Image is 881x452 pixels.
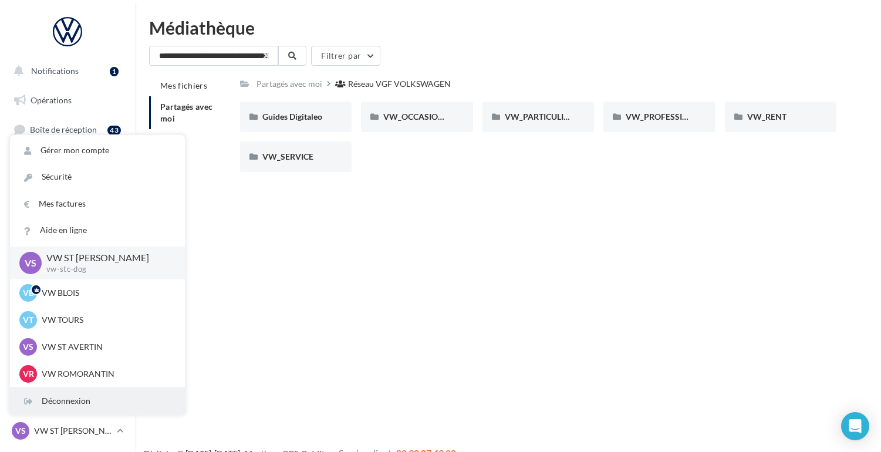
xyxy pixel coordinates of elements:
[262,151,313,161] span: VW_SERVICE
[107,126,121,135] div: 43
[25,256,36,269] span: VS
[46,264,166,275] p: vw-stc-dog
[311,46,380,66] button: Filtrer par
[23,314,33,326] span: VT
[149,19,867,36] div: Médiathèque
[7,205,128,230] a: Contacts
[7,264,128,289] a: Calendrier
[42,314,171,326] p: VW TOURS
[160,102,213,123] span: Partagés avec moi
[7,59,123,83] button: Notifications 1
[160,80,207,90] span: Mes fichiers
[626,112,715,122] span: VW_PROFESSIONNELS
[7,293,128,328] a: PLV et print personnalisable
[505,112,578,122] span: VW_PARTICULIERS
[42,341,171,353] p: VW ST AVERTIN
[23,287,34,299] span: VB
[348,78,451,90] div: Réseau VGF VOLKSWAGEN
[23,368,34,380] span: VR
[9,420,126,442] a: VS VW ST [PERSON_NAME]
[7,117,128,142] a: Boîte de réception43
[10,388,185,414] div: Déconnexion
[383,112,498,122] span: VW_OCCASIONS_GARANTIES
[7,332,128,367] a: Campagnes DataOnDemand
[46,251,166,265] p: VW ST [PERSON_NAME]
[7,147,128,172] a: Visibilité en ligne
[747,112,787,122] span: VW_RENT
[10,137,185,164] a: Gérer mon compte
[10,191,185,217] a: Mes factures
[23,341,33,353] span: VS
[10,217,185,244] a: Aide en ligne
[7,88,128,113] a: Opérations
[42,368,171,380] p: VW ROMORANTIN
[110,67,119,76] div: 1
[15,425,26,437] span: VS
[256,78,322,90] div: Partagés avec moi
[841,412,869,440] div: Open Intercom Messenger
[30,124,97,134] span: Boîte de réception
[7,235,128,259] a: Médiathèque
[262,112,322,122] span: Guides Digitaleo
[31,95,72,105] span: Opérations
[31,66,79,76] span: Notifications
[42,287,171,299] p: VW BLOIS
[10,164,185,190] a: Sécurité
[7,177,128,201] a: Campagnes
[34,425,112,437] p: VW ST [PERSON_NAME]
